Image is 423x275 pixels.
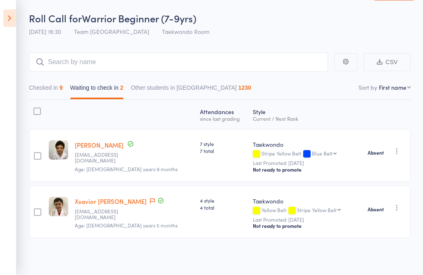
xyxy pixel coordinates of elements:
img: image1728970583.png [49,140,68,160]
input: Search by name [29,53,328,72]
div: since last grading [200,116,246,121]
div: Blue Belt [312,151,333,156]
span: Team [GEOGRAPHIC_DATA] [74,27,149,36]
span: Taekwondo Room [162,27,209,36]
span: 4 total [200,204,246,211]
div: Stripe Yellow Belt [297,207,337,213]
span: [DATE] 16:30 [29,27,61,36]
a: Xsavior [PERSON_NAME] [75,197,147,206]
small: Last Promoted: [DATE] [253,160,354,166]
div: Not ready to promote [253,166,354,173]
small: Kalebjhogan@gmail.com [75,208,128,220]
div: 1230 [238,84,251,91]
div: 9 [59,84,63,91]
div: Taekwondo [253,197,354,205]
small: hadeer.fatlee@gmail.com [75,152,128,164]
span: Age: [DEMOGRAPHIC_DATA] years 5 months [75,222,178,229]
small: Last Promoted: [DATE] [253,217,354,222]
span: 7 style [200,140,246,147]
button: Other students in [GEOGRAPHIC_DATA]1230 [131,80,251,99]
div: Current / Next Rank [253,116,354,121]
span: 7 total [200,147,246,154]
div: 2 [120,84,124,91]
button: CSV [364,53,411,71]
div: Style [250,103,358,125]
span: Age: [DEMOGRAPHIC_DATA] years 9 months [75,165,178,172]
div: Atten­dances [197,103,250,125]
img: image1732933895.png [49,197,68,216]
button: Checked in9 [29,80,63,99]
div: Taekwondo [253,140,354,148]
strong: Absent [368,206,384,213]
div: Yellow Belt [253,207,354,214]
label: Sort by [359,83,377,91]
div: First name [379,83,406,91]
button: Waiting to check in2 [70,80,124,99]
span: 4 style [200,197,246,204]
div: Stripe Yellow Belt [253,151,354,158]
a: [PERSON_NAME] [75,141,124,149]
div: Not ready to promote [253,222,354,229]
strong: Absent [368,149,384,156]
span: Warrior Beginner (7-9yrs) [82,11,196,25]
span: Roll Call for [29,11,82,25]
